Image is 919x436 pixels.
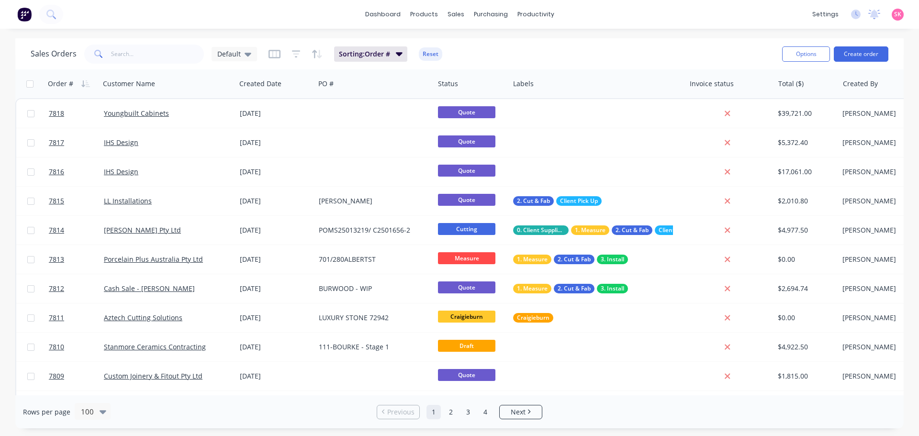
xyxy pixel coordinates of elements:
div: Order # [48,79,73,89]
span: Quote [438,135,495,147]
span: 3. Install [601,255,624,264]
button: Options [782,46,830,62]
div: $1,815.00 [778,371,832,381]
a: 7809 [49,362,104,391]
a: Previous page [377,407,419,417]
span: Craigieburn [438,311,495,323]
a: 7810 [49,333,104,361]
span: 7818 [49,109,64,118]
span: Next [511,407,526,417]
span: Cutting [438,223,495,235]
span: Quote [438,194,495,206]
span: 2. Cut & Fab [616,225,649,235]
a: Next page [500,407,542,417]
button: Create order [834,46,888,62]
button: 1. Measure2. Cut & Fab3. Install [513,255,628,264]
div: productivity [513,7,559,22]
div: Created By [843,79,878,89]
div: [DATE] [240,255,311,264]
div: [PERSON_NAME] [319,196,425,206]
a: Cash Sale - [PERSON_NAME] [104,284,195,293]
div: $0.00 [778,313,832,323]
div: settings [807,7,843,22]
span: 7812 [49,284,64,293]
div: [DATE] [240,371,311,381]
div: LUXURY STONE 72942 [319,313,425,323]
a: Page 3 [461,405,475,419]
button: Craigieburn [513,313,553,323]
a: Page 1 is your current page [426,405,441,419]
a: Stanmore Ceramics Contracting [104,342,206,351]
span: 2. Cut & Fab [558,255,591,264]
a: 7815 [49,187,104,215]
div: $17,061.00 [778,167,832,177]
div: products [405,7,443,22]
div: [DATE] [240,313,311,323]
ul: Pagination [373,405,546,419]
div: sales [443,7,469,22]
span: 7817 [49,138,64,147]
div: [DATE] [240,138,311,147]
a: IHS Design [104,167,138,176]
span: Sorting: Order # [339,49,390,59]
a: dashboard [360,7,405,22]
span: 7814 [49,225,64,235]
span: Quote [438,165,495,177]
div: $4,922.50 [778,342,832,352]
input: Search... [111,45,204,64]
span: Quote [438,369,495,381]
div: [DATE] [240,225,311,235]
a: Page 4 [478,405,493,419]
div: [DATE] [240,196,311,206]
span: 1. Measure [575,225,605,235]
div: PO # [318,79,334,89]
span: 2. Cut & Fab [558,284,591,293]
span: Rows per page [23,407,70,417]
div: [DATE] [240,109,311,118]
h1: Sales Orders [31,49,77,58]
span: 7813 [49,255,64,264]
span: 1. Measure [517,255,548,264]
span: Quote [438,106,495,118]
div: $2,010.80 [778,196,832,206]
a: Youngbuilt Cabinets [104,109,169,118]
div: $2,694.74 [778,284,832,293]
a: 7814 [49,216,104,245]
span: 7810 [49,342,64,352]
a: Aztech Cutting Solutions [104,313,182,322]
span: 7809 [49,371,64,381]
div: Invoice status [690,79,734,89]
span: Default [217,49,241,59]
span: Client Pick Up [560,196,598,206]
div: [DATE] [240,167,311,177]
span: Measure [438,252,495,264]
div: [DATE] [240,342,311,352]
span: 7811 [49,313,64,323]
button: Sorting:Order # [334,46,407,62]
span: 7816 [49,167,64,177]
button: 2. Cut & FabClient Pick Up [513,196,602,206]
div: POMS25013219/ C2501656-2 [319,225,425,235]
a: 7812 [49,274,104,303]
div: Customer Name [103,79,155,89]
a: Page 2 [444,405,458,419]
span: 7815 [49,196,64,206]
div: $5,372.40 [778,138,832,147]
div: purchasing [469,7,513,22]
a: [PERSON_NAME] Pty Ltd [104,225,181,235]
span: Draft [438,340,495,352]
span: 2. Cut & Fab [517,196,550,206]
a: LL Installations [104,196,152,205]
div: $0.00 [778,255,832,264]
span: Craigieburn [517,313,549,323]
a: 7813 [49,245,104,274]
a: 7818 [49,99,104,128]
span: SK [894,10,901,19]
span: 0. Client Supplied Material [517,225,565,235]
a: 7816 [49,157,104,186]
span: 1. Measure [517,284,548,293]
a: 7811 [49,303,104,332]
div: Created Date [239,79,281,89]
span: 3. Install [601,284,624,293]
span: Previous [387,407,415,417]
